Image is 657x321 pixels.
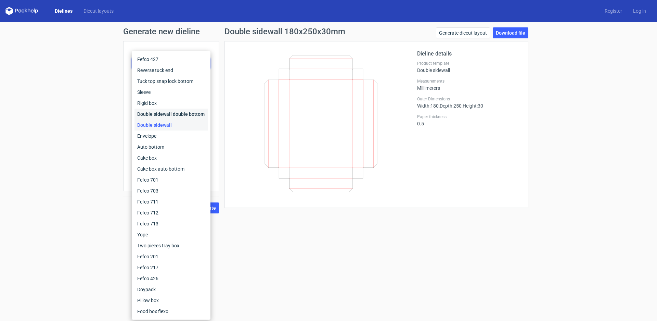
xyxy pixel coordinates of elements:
[134,185,208,196] div: Fefco 703
[417,96,520,102] label: Outer Dimensions
[599,8,628,14] a: Register
[49,8,78,14] a: Dielines
[417,78,520,91] div: Millimeters
[417,103,439,109] span: Width : 180
[123,27,534,36] h1: Generate new dieline
[224,27,345,36] h1: Double sidewall 180x250x30mm
[439,103,462,109] span: , Depth : 250
[134,273,208,284] div: Fefco 426
[134,240,208,251] div: Two pieces tray box
[134,262,208,273] div: Fefco 217
[134,284,208,295] div: Doypack
[436,27,490,38] a: Generate diecut layout
[462,103,483,109] span: , Height : 30
[417,114,520,120] label: Paper thickness
[134,196,208,207] div: Fefco 711
[134,131,208,141] div: Envelope
[417,50,520,58] h2: Dieline details
[417,61,520,66] label: Product template
[134,174,208,185] div: Fefco 701
[134,87,208,98] div: Sleeve
[134,98,208,109] div: Rigid box
[134,251,208,262] div: Fefco 201
[134,141,208,152] div: Auto bottom
[417,78,520,84] label: Measurements
[134,65,208,76] div: Reverse tuck end
[134,54,208,65] div: Fefco 427
[134,163,208,174] div: Cake box auto bottom
[134,295,208,306] div: Pillow box
[134,207,208,218] div: Fefco 712
[134,109,208,120] div: Double sidewall double bottom
[628,8,652,14] a: Log in
[134,120,208,131] div: Double sidewall
[417,61,520,73] div: Double sidewall
[134,218,208,229] div: Fefco 713
[134,152,208,163] div: Cake box
[134,229,208,240] div: Yope
[134,306,208,317] div: Food box flexo
[78,8,119,14] a: Diecut layouts
[134,76,208,87] div: Tuck top snap lock bottom
[493,27,528,38] a: Download file
[417,114,520,126] div: 0.5
[132,50,210,57] label: Product template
